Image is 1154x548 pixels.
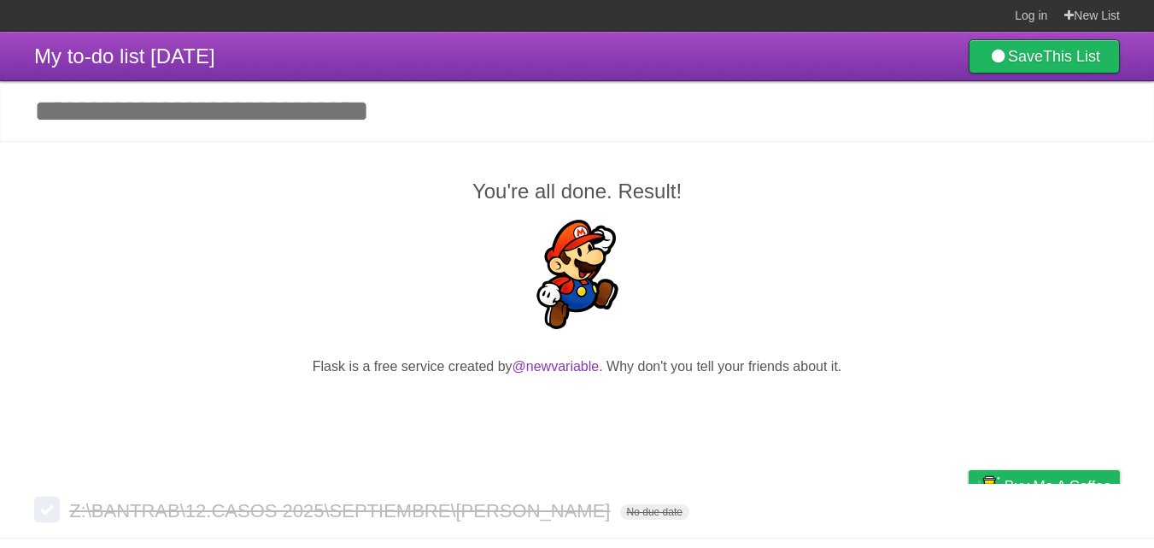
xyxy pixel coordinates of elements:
a: @newvariable [513,359,600,374]
span: No due date [620,504,689,520]
label: Done [34,497,60,522]
h2: You're all done. Result! [34,176,1120,207]
span: Buy me a coffee [1005,471,1111,501]
a: Buy me a coffee [969,470,1120,502]
span: My to-do list [DATE] [34,44,215,68]
img: Super Mario [523,220,632,329]
img: Buy me a coffee [977,471,1000,500]
b: This List [1043,48,1100,65]
iframe: X Post Button [547,398,608,422]
span: Z:\BANTRAB\12.CASOS 2025\SEPTIEMBRE\[PERSON_NAME] [69,500,614,521]
a: SaveThis List [969,39,1120,74]
p: Flask is a free service created by . Why don't you tell your friends about it. [34,356,1120,377]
